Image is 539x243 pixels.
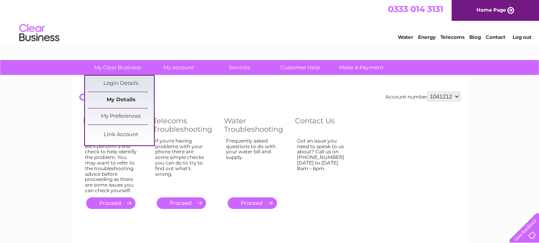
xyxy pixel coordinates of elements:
a: Services [206,60,273,75]
img: logo.png [19,21,60,45]
a: . [86,197,135,209]
a: Contact [486,34,505,40]
th: Log Fault [79,114,149,136]
div: Got an issue you need to speak to us about? Call us on [PHONE_NUMBER] [DATE] to [DATE] 8am – 6pm. [297,138,349,190]
a: Water [398,34,413,40]
a: . [157,197,206,209]
th: Water Troubleshooting [220,114,291,136]
div: If you're having problems with your phone there are some simple checks you can do to try to find ... [155,138,208,190]
h2: Customer Help [79,92,460,107]
a: Make A Payment [328,60,394,75]
a: My Account [145,60,212,75]
a: Link Account [88,127,154,143]
a: Login Details [88,76,154,92]
a: My Preferences [88,108,154,125]
div: In order to log a fault we'll perform a line check to help identify the problem. You may want to ... [85,138,137,193]
a: Customer Help [267,60,333,75]
div: Account number [386,92,460,101]
a: Log out [513,34,531,40]
a: Telecoms [440,34,464,40]
div: Clear Business is a trading name of Verastar Limited (registered in [GEOGRAPHIC_DATA] No. 3667643... [81,4,459,39]
a: My Clear Business [85,60,151,75]
a: Blog [469,34,481,40]
th: Contact Us [291,114,361,136]
a: . [228,197,277,209]
a: 0333 014 3131 [388,4,443,14]
div: Frequently asked questions to do with your water bill and supply. [226,138,279,190]
a: Energy [418,34,436,40]
th: Telecoms Troubleshooting [149,114,220,136]
a: My Details [88,92,154,108]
